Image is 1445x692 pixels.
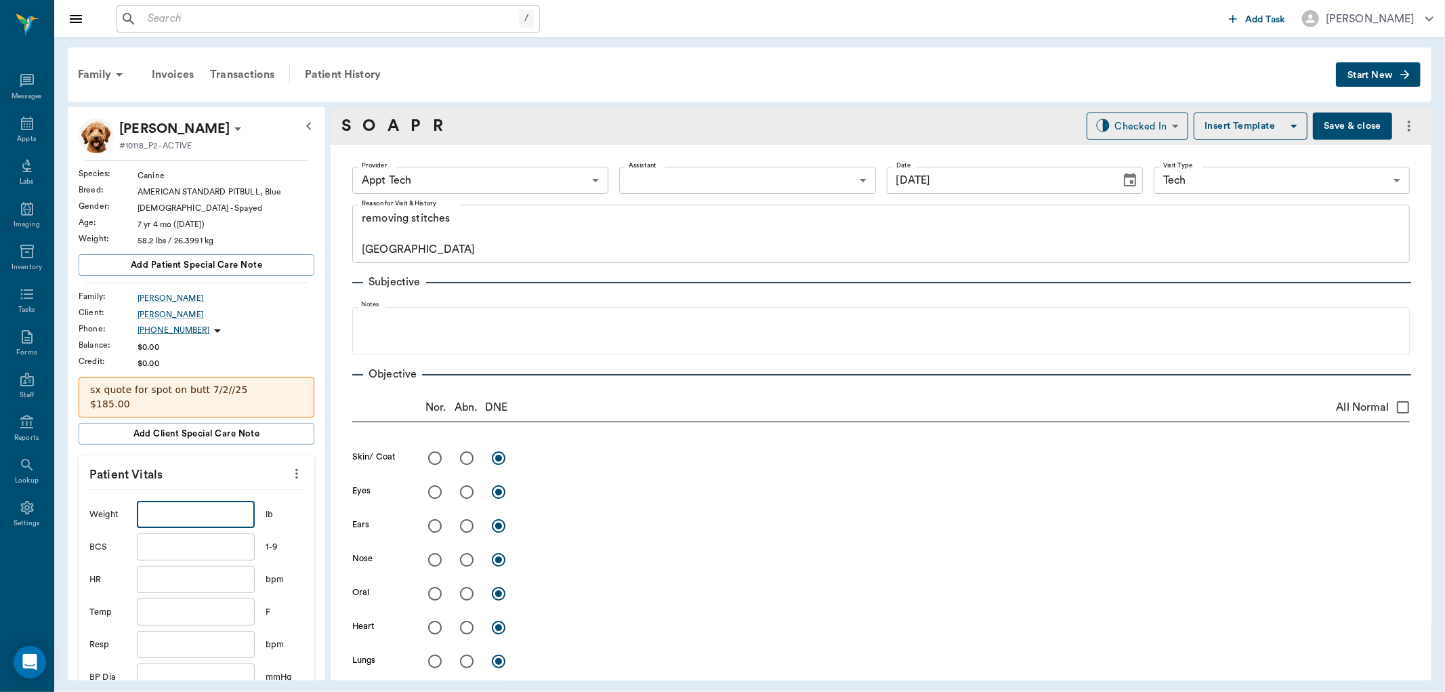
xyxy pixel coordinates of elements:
p: Patient Vitals [79,455,314,489]
p: Objective [363,366,422,382]
div: Credit : [79,355,138,367]
div: Client : [79,306,138,319]
div: 1-9 [266,541,303,554]
div: Messages [12,91,43,102]
div: Open Intercom Messenger [14,646,46,678]
div: bpm [266,638,303,651]
div: $0.00 [138,341,314,353]
button: Add patient Special Care Note [79,254,314,276]
div: Family [70,58,135,91]
div: Phone : [79,323,138,335]
div: Canine [138,169,314,182]
button: [PERSON_NAME] [1291,6,1444,31]
button: Close drawer [62,5,89,33]
button: Insert Template [1194,113,1307,140]
div: Inventory [12,262,42,272]
label: Heart [352,620,375,632]
div: Species : [79,167,138,180]
div: 58.2 lbs / 26.3991 kg [138,235,314,247]
div: mmHg [266,671,303,684]
a: O [362,114,375,138]
div: F [266,606,303,619]
div: Staff [20,390,34,401]
label: Lungs [352,654,376,666]
div: BP Dia [89,671,126,684]
p: [PHONE_NUMBER] [138,325,209,336]
label: Reason for Visit & History [362,199,436,208]
div: lb [266,508,303,521]
label: Eyes [352,485,371,497]
button: Choose date, selected date is Sep 2, 2025 [1116,167,1144,194]
button: Add Task [1223,6,1291,31]
span: All Normal [1336,399,1389,415]
div: Weight [89,508,126,521]
div: HR [89,573,126,586]
div: Resp [89,638,126,651]
div: Forms [16,348,37,358]
span: Add patient Special Care Note [131,258,262,272]
img: Profile Image [79,118,114,153]
div: Settings [14,518,41,529]
p: sx quote for spot on butt 7/2//25 $185.00 [90,383,303,411]
div: Appt Tech [352,167,608,194]
div: Lookup [15,476,39,486]
a: R [433,114,443,138]
span: Add client Special Care Note [133,426,260,441]
div: Weight : [79,232,138,245]
div: Tech [1154,167,1410,194]
input: MM/DD/YYYY [887,167,1112,194]
label: Date [896,161,910,170]
div: Balance : [79,339,138,351]
p: Abn. [455,399,478,415]
label: Visit Type [1163,161,1193,170]
div: BELLA Durmon [119,118,230,140]
div: Labs [20,177,34,187]
label: Skin/ Coat [352,451,396,463]
a: Transactions [202,58,282,91]
button: Save & close [1313,113,1392,140]
button: Start New [1336,62,1421,87]
textarea: removing stitches [GEOGRAPHIC_DATA] [362,211,1400,258]
div: BCS [89,541,126,554]
div: [DEMOGRAPHIC_DATA] - Spayed [138,202,314,214]
div: Gender : [79,200,138,212]
p: #10118_P2 - ACTIVE [119,140,192,152]
p: Nor. [425,399,446,415]
input: Search [142,9,519,28]
div: $0.00 [138,357,314,369]
label: Nose [352,552,373,565]
label: Assistant [629,161,656,170]
div: Age : [79,216,138,228]
div: Appts [17,134,36,144]
a: P [411,114,421,138]
label: Oral [352,586,369,598]
div: Breed : [79,184,138,196]
a: S [341,114,351,138]
p: DNE [485,399,507,415]
div: Tasks [18,305,35,315]
div: Temp [89,606,126,619]
label: Ears [352,518,369,531]
button: more [1398,115,1421,138]
div: AMERICAN STANDARD PITBULL, Blue [138,186,314,198]
p: [PERSON_NAME] [119,118,230,140]
div: Reports [14,433,39,443]
label: Notes [361,300,379,310]
a: Patient History [297,58,389,91]
a: A [388,114,399,138]
div: Imaging [14,220,40,230]
a: [PERSON_NAME] [138,308,314,321]
p: Subjective [363,274,426,290]
div: [PERSON_NAME] [138,292,314,304]
div: Checked In [1115,119,1167,134]
button: more [286,462,308,485]
button: Add client Special Care Note [79,423,314,445]
div: Family : [79,290,138,302]
div: 7 yr 4 mo ([DATE]) [138,218,314,230]
div: / [519,9,534,28]
a: Invoices [144,58,202,91]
